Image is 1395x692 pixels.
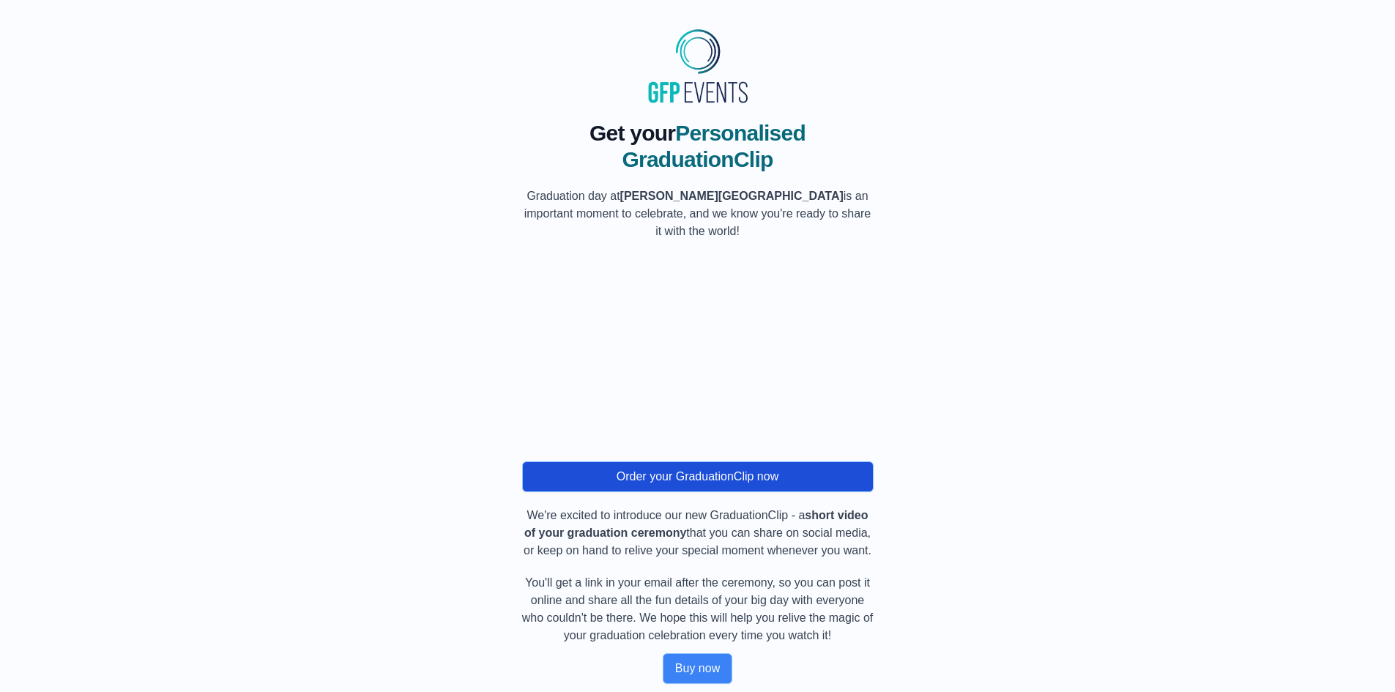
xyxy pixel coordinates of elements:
[589,121,675,145] span: Get your
[522,187,874,240] p: Graduation day at is an important moment to celebrate, and we know you're ready to share it with ...
[522,461,874,492] button: Order your GraduationClip now
[622,121,806,171] span: Personalised GraduationClip
[663,653,732,684] button: Buy now
[643,23,753,108] img: MyGraduationClip
[522,574,874,644] p: You'll get a link in your email after the ceremony, so you can post it online and share all the f...
[522,255,874,453] iframe: MyGraduationClip
[620,190,844,202] b: [PERSON_NAME][GEOGRAPHIC_DATA]
[522,507,874,559] p: We're excited to introduce our new GraduationClip - a that you can share on social media, or keep...
[524,509,868,539] b: short video of your graduation ceremony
